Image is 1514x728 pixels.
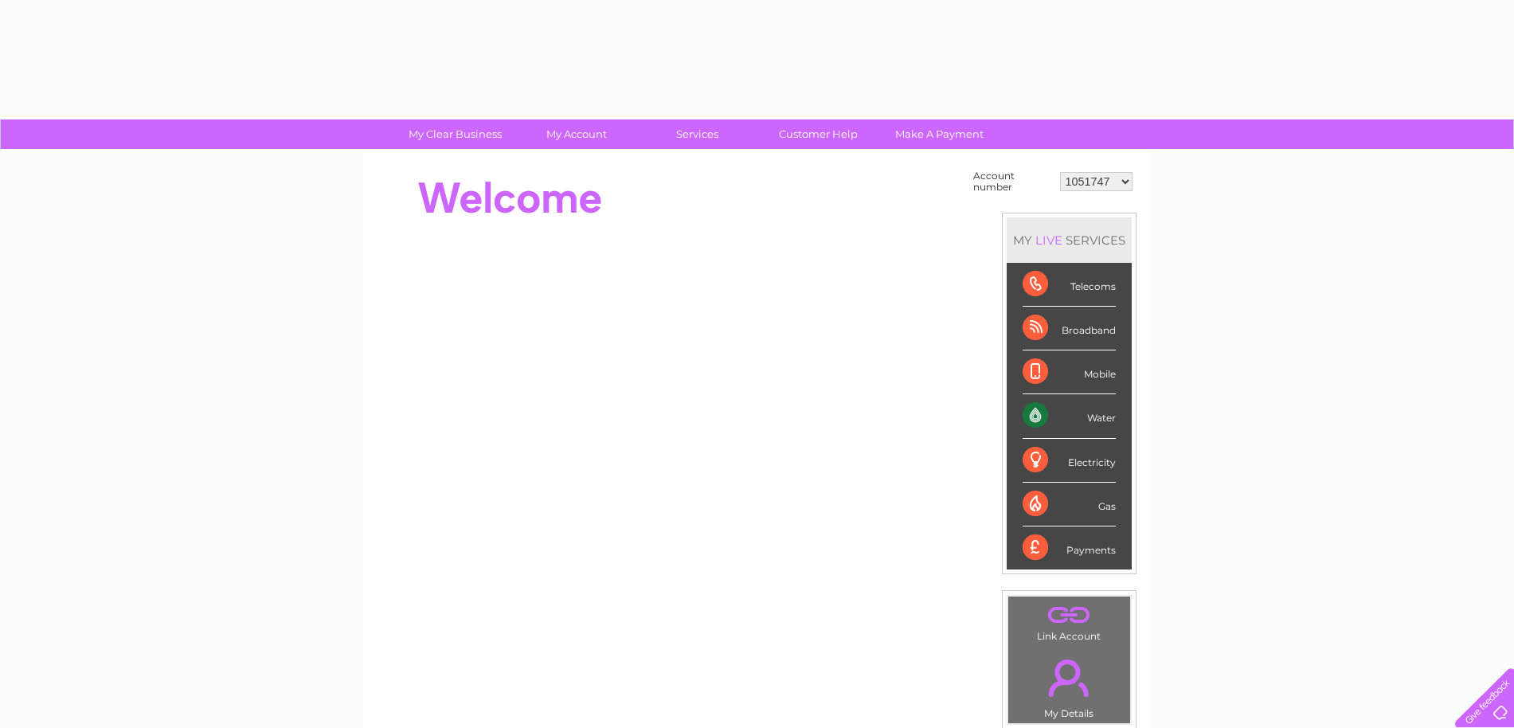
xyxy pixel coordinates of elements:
a: Services [632,119,763,149]
div: MY SERVICES [1007,217,1132,263]
div: Water [1023,394,1116,438]
a: . [1012,650,1126,706]
a: My Account [511,119,642,149]
div: Electricity [1023,439,1116,483]
div: Broadband [1023,307,1116,350]
div: LIVE [1032,233,1066,248]
div: Mobile [1023,350,1116,394]
a: Customer Help [753,119,884,149]
div: Payments [1023,526,1116,569]
a: . [1012,601,1126,628]
td: Link Account [1007,596,1131,646]
div: Telecoms [1023,263,1116,307]
a: My Clear Business [389,119,521,149]
td: My Details [1007,646,1131,724]
a: Make A Payment [874,119,1005,149]
td: Account number [969,166,1056,197]
div: Gas [1023,483,1116,526]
